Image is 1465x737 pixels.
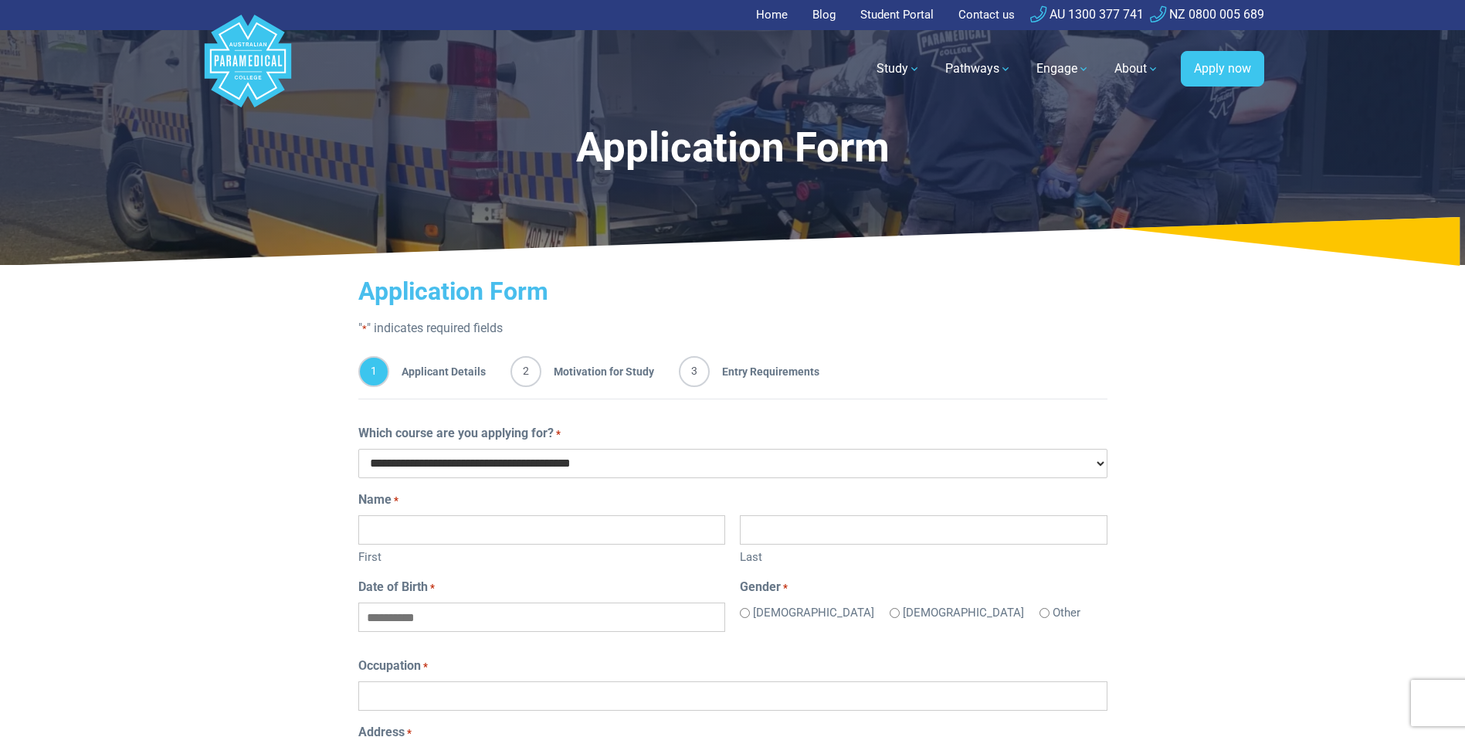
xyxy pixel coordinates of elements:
span: 2 [510,356,541,387]
span: 1 [358,356,389,387]
a: AU 1300 377 741 [1030,7,1144,22]
span: Entry Requirements [710,356,819,387]
h2: Application Form [358,277,1107,306]
a: About [1105,47,1168,90]
label: [DEMOGRAPHIC_DATA] [903,604,1024,622]
label: Last [740,545,1107,566]
span: Applicant Details [389,356,486,387]
legend: Gender [740,578,1107,596]
a: Australian Paramedical College [202,30,294,108]
h1: Application Form [334,124,1131,172]
p: " " indicates required fields [358,319,1107,338]
span: 3 [679,356,710,387]
label: [DEMOGRAPHIC_DATA] [753,604,874,622]
a: NZ 0800 005 689 [1150,7,1264,22]
span: Motivation for Study [541,356,654,387]
a: Engage [1027,47,1099,90]
label: Other [1053,604,1080,622]
legend: Name [358,491,1107,509]
label: Which course are you applying for? [358,424,561,443]
label: First [358,545,725,566]
a: Apply now [1181,51,1264,87]
a: Pathways [936,47,1021,90]
label: Occupation [358,657,428,675]
a: Study [867,47,930,90]
label: Date of Birth [358,578,435,596]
